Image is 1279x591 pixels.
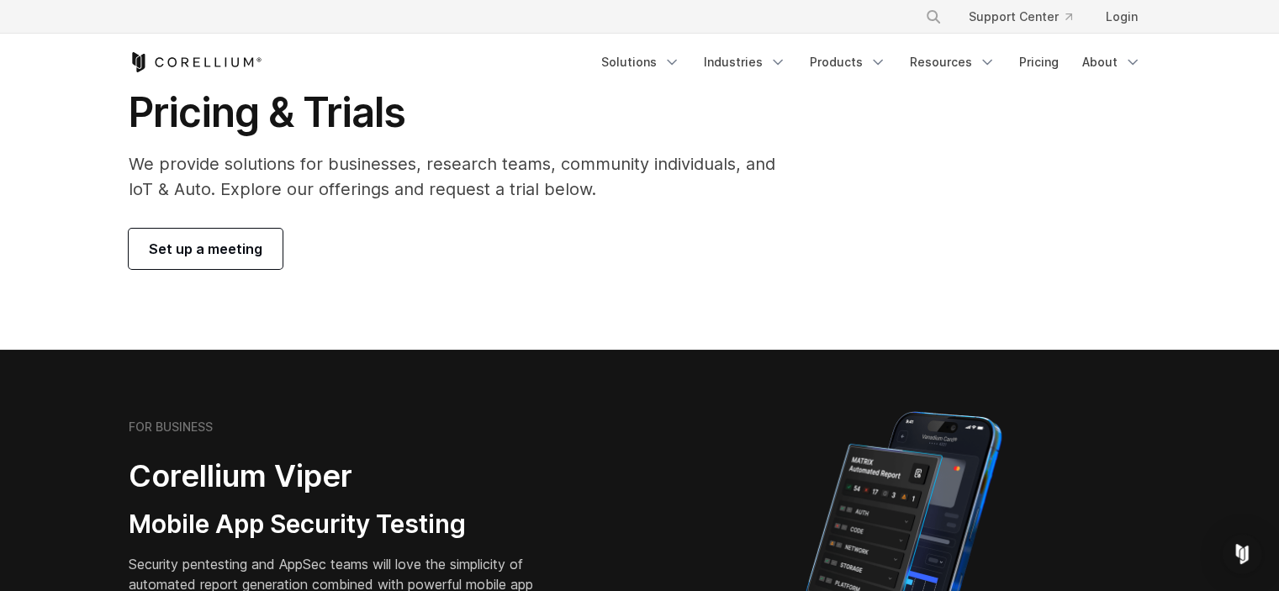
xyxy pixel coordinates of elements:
a: Support Center [955,2,1086,32]
a: Login [1092,2,1151,32]
a: Resources [900,47,1006,77]
a: Industries [694,47,796,77]
div: Open Intercom Messenger [1222,534,1262,574]
a: About [1072,47,1151,77]
a: Pricing [1009,47,1069,77]
h1: Pricing & Trials [129,87,799,138]
button: Search [918,2,949,32]
div: Navigation Menu [905,2,1151,32]
p: We provide solutions for businesses, research teams, community individuals, and IoT & Auto. Explo... [129,151,799,202]
h2: Corellium Viper [129,457,559,495]
span: Set up a meeting [149,239,262,259]
div: Navigation Menu [591,47,1151,77]
a: Set up a meeting [129,229,283,269]
h6: FOR BUSINESS [129,420,213,435]
a: Corellium Home [129,52,262,72]
a: Products [800,47,896,77]
a: Solutions [591,47,690,77]
h3: Mobile App Security Testing [129,509,559,541]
